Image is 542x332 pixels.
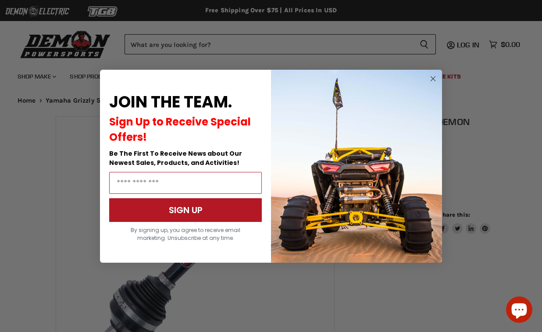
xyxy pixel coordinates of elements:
[109,198,262,222] button: SIGN UP
[271,70,442,263] img: a9095488-b6e7-41ba-879d-588abfab540b.jpeg
[109,149,242,167] span: Be The First To Receive News about Our Newest Sales, Products, and Activities!
[428,73,439,84] button: Close dialog
[109,91,232,113] span: JOIN THE TEAM.
[503,296,535,325] inbox-online-store-chat: Shopify online store chat
[109,172,262,194] input: Email Address
[109,114,251,144] span: Sign Up to Receive Special Offers!
[131,226,240,242] span: By signing up, you agree to receive email marketing. Unsubscribe at any time.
